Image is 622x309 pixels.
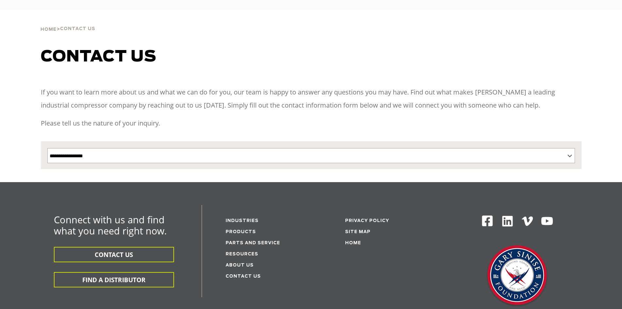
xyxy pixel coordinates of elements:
span: Contact Us [60,27,95,31]
span: Contact us [41,49,156,65]
span: Connect with us and find what you need right now. [54,213,167,237]
button: CONTACT US [54,247,174,262]
a: About Us [226,263,254,267]
a: Parts and service [226,241,280,245]
img: Linkedin [501,215,514,228]
a: Home [40,26,56,32]
img: Vimeo [522,216,533,226]
a: Home [345,241,361,245]
p: Please tell us the nature of your inquiry. [41,117,582,130]
span: Home [40,27,56,32]
button: FIND A DISTRIBUTOR [54,272,174,287]
a: Products [226,230,256,234]
a: Site Map [345,230,371,234]
a: Resources [226,252,258,256]
a: Privacy Policy [345,219,389,223]
div: > [40,10,95,35]
img: Youtube [541,215,553,228]
a: Industries [226,219,259,223]
img: Gary Sinise Foundation [485,243,550,309]
p: If you want to learn more about us and what we can do for you, our team is happy to answer any qu... [41,86,582,112]
img: Facebook [481,215,493,227]
a: Contact Us [226,274,261,279]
